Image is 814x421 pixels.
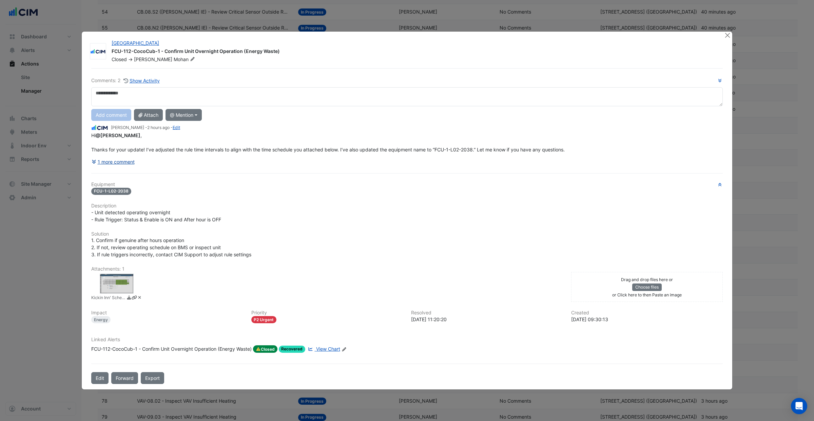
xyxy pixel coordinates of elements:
span: Recovered [279,346,306,353]
span: View Chart [316,346,340,352]
h6: Description [91,203,723,209]
button: Show Activity [123,77,160,85]
img: CIM [90,48,106,55]
span: c.pevy@alerton.com.au [Alerton] [96,132,140,138]
h6: Impact [91,310,243,316]
span: Mohan [174,56,196,63]
h6: Equipment [91,182,723,187]
div: Energy [91,316,111,323]
a: Edit [173,125,180,130]
div: FCU-112-CocoCub-1 - Confirm Unit Overnight Operation (Energy Waste) [91,345,252,353]
span: Closed [253,345,277,353]
h6: Created [571,310,723,316]
button: Edit [91,372,109,384]
h6: Solution [91,231,723,237]
div: Comments: 2 [91,77,160,85]
small: [PERSON_NAME] - - [111,125,180,131]
a: Export [141,372,164,384]
span: FCU-1-L02-2038 [91,188,131,195]
a: [GEOGRAPHIC_DATA] [112,40,159,46]
button: 1 more comment [91,156,135,168]
button: Forward [111,372,138,384]
span: Closed [112,56,127,62]
fa-icon: Edit Linked Alerts [342,347,347,352]
button: Close [724,32,731,39]
a: Download [127,295,132,302]
button: @ Mention [166,109,202,121]
span: [PERSON_NAME] [134,56,172,62]
span: Hi , Thanks for your update! I’ve adjusted the rule time intervals to align with the time schedul... [91,132,565,152]
div: Open Intercom Messenger [791,398,807,414]
span: 1. Confirm if genuine after hours operation 2. If not, review operating schedule on BMS or inspec... [91,237,251,257]
a: View Chart [307,345,340,353]
h6: Attachments: 1 [91,266,723,272]
span: 2025-08-11 11:20:13 [147,125,170,130]
img: CIM [91,124,108,131]
h6: Priority [251,310,403,316]
a: Delete [137,295,142,302]
div: P2 Urgent [251,316,277,323]
span: - Unit detected operating overnight - Rule Trigger: Status & Enable is ON and After hour is OFF [91,209,221,222]
small: Drag and drop files here or [621,277,673,282]
button: Choose files [632,283,662,291]
a: Copy link to clipboard [132,295,137,302]
div: [DATE] 09:30:13 [571,316,723,323]
small: Kickin Inn' Schedule.png [91,295,125,302]
h6: Resolved [411,310,563,316]
button: Attach [134,109,163,121]
div: [DATE] 11:20:20 [411,316,563,323]
div: FCU-112-CocoCub-1 - Confirm Unit Overnight Operation (Energy Waste) [112,48,716,56]
span: -> [128,56,133,62]
h6: Linked Alerts [91,337,723,343]
div: Kickin Inn' Schedule.png [100,273,134,294]
small: or Click here to then Paste an image [612,292,682,297]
